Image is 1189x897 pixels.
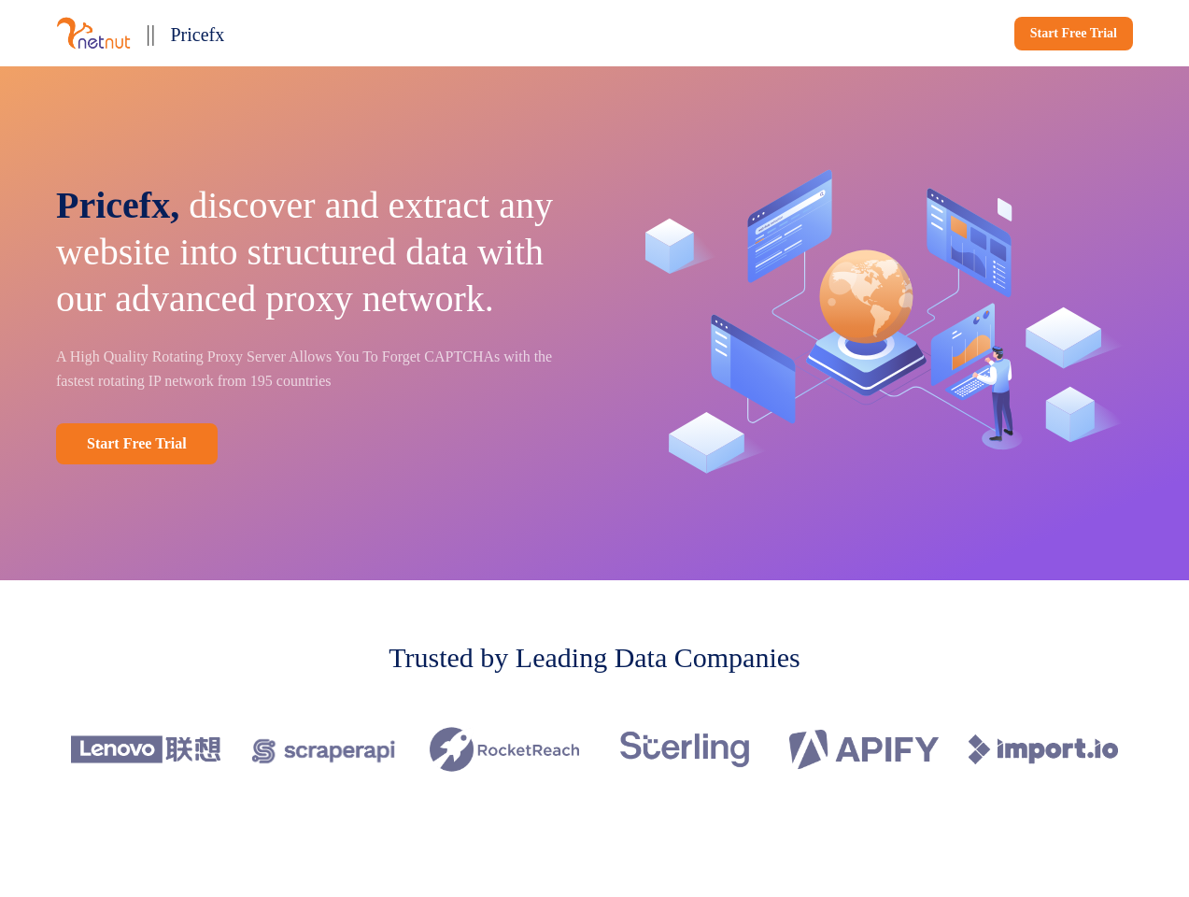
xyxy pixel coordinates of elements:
[56,182,569,322] p: discover and extract any website into structured data with our advanced proxy network.
[146,15,155,51] p: ||
[56,345,569,393] p: A High Quality Rotating Proxy Server Allows You To Forget CAPTCHAs with the fastest rotating IP n...
[1014,17,1133,50] a: Start Free Trial
[56,423,218,464] a: Start Free Trial
[170,24,224,45] span: Pricefx
[56,184,179,226] span: Pricefx,
[389,636,800,678] p: Trusted by Leading Data Companies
